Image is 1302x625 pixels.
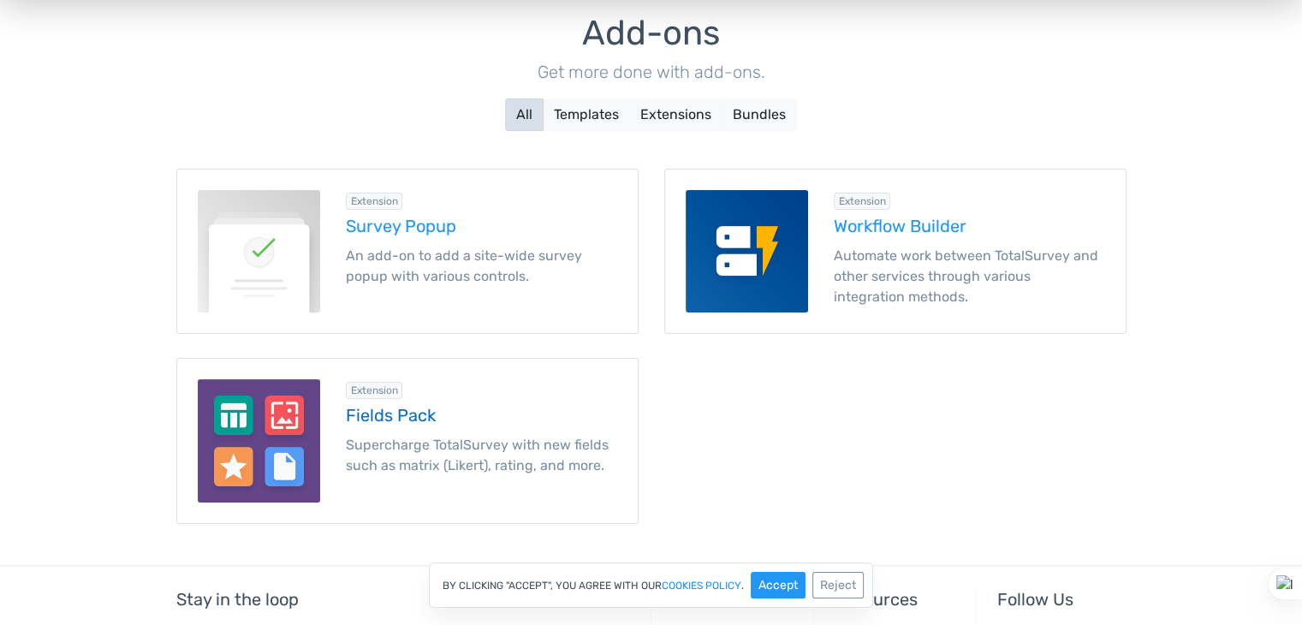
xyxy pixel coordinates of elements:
[176,169,639,334] a: Survey Popup for TotalSurvey Extension Survey Popup An add-on to add a site-wide survey popup wit...
[834,217,1105,235] h5: Workflow Builder extension for TotalSurvey
[812,572,864,598] button: Reject
[751,572,806,598] button: Accept
[997,590,1126,609] h5: Follow Us
[505,98,544,131] button: All
[176,590,468,609] h5: Stay in the loop
[722,98,797,131] button: Bundles
[176,358,639,523] a: Fields Pack for TotalSurvey Extension Fields Pack Supercharge TotalSurvey with new fields such as...
[672,590,800,609] h5: Products
[346,193,403,210] div: Extension
[686,190,808,312] img: Workflow Builder for TotalSurvey
[176,15,1127,52] h1: Add-ons
[176,59,1127,85] p: Get more done with add-ons.
[346,382,403,399] div: Extension
[346,217,617,235] h5: Survey Popup extension for TotalSurvey
[346,406,617,425] h5: Fields Pack extension for TotalSurvey
[429,562,873,608] div: By clicking "Accept", you agree with our .
[834,193,891,210] div: Extension
[835,590,963,609] h5: Resources
[509,590,638,609] h5: TotalSuite
[629,98,722,131] button: Extensions
[662,580,741,591] a: cookies policy
[346,246,617,287] p: An add-on to add a site-wide survey popup with various controls.
[664,169,1127,334] a: Workflow Builder for TotalSurvey Extension Workflow Builder Automate work between TotalSurvey and...
[346,435,617,476] p: Supercharge TotalSurvey with new fields such as matrix (Likert), rating, and more.
[834,246,1105,307] p: Automate work between TotalSurvey and other services through various integration methods.
[198,190,320,312] img: Survey Popup for TotalSurvey
[198,379,320,502] img: Fields Pack for TotalSurvey
[543,98,630,131] button: Templates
